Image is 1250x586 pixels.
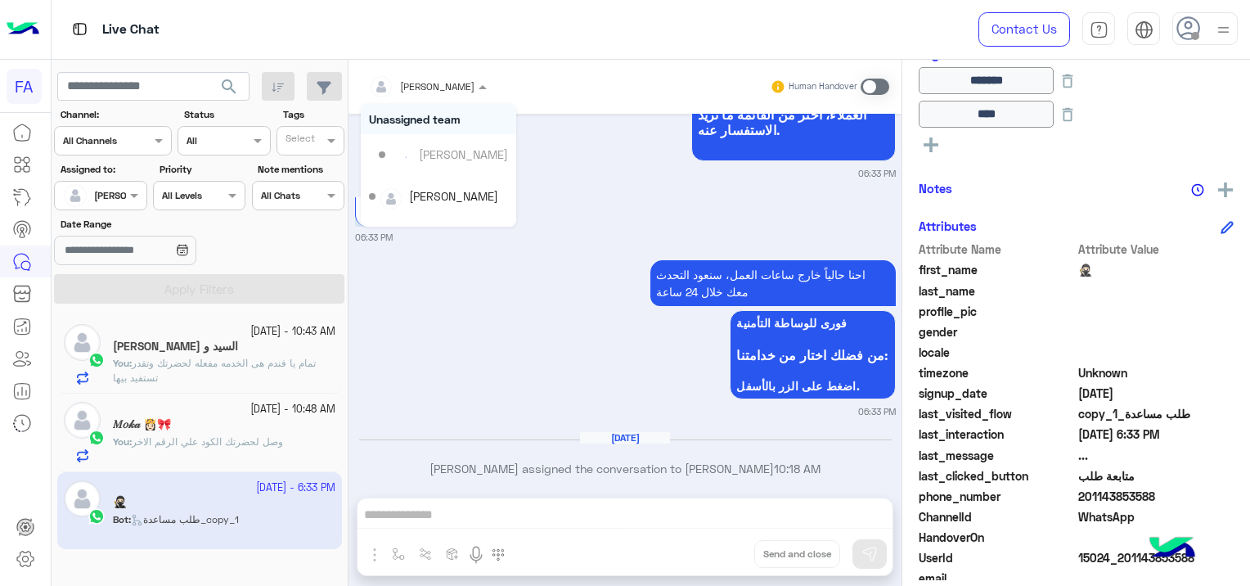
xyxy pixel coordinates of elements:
[61,162,145,177] label: Assigned to:
[919,344,1075,361] span: locale
[1078,364,1234,381] span: Unknown
[400,80,474,92] span: [PERSON_NAME]
[409,187,498,205] div: [PERSON_NAME]
[919,467,1075,485] span: last_clicked_button
[698,91,889,137] span: قبل تحويلك إلى ممثل خدمة العملاء، اختر من القائمة ما تريد الاستفسار عنه.
[1218,183,1233,197] img: add
[1078,385,1234,402] span: 2025-08-23T15:53:15.641Z
[113,357,132,369] b: :
[355,460,896,477] p: [PERSON_NAME] assigned the conversation to [PERSON_NAME]
[209,72,250,107] button: search
[580,432,670,444] h6: [DATE]
[113,357,316,384] span: تمام يا فندم هى الخدمه مفعله لحضرتك وتقدر تستفيد بيها
[394,151,407,164] div: loading...
[283,107,343,122] label: Tags
[283,131,315,150] div: Select
[113,435,132,448] b: :
[184,107,268,122] label: Status
[650,260,896,306] p: 22/9/2025, 6:33 PM
[419,146,508,163] div: [PERSON_NAME]
[258,162,342,177] label: Note mentions
[1078,467,1234,485] span: متابعة طلب
[774,462,821,476] span: 10:18 AM
[736,317,888,330] span: فورى للوساطة التأمنية
[250,402,335,417] small: [DATE] - 10:48 AM
[1078,241,1234,258] span: Attribute Value
[1078,261,1234,278] span: 🥷🏻
[919,282,1075,300] span: last_name
[789,80,857,93] small: Human Handover
[219,77,239,97] span: search
[919,405,1075,422] span: last_visited_flow
[1082,12,1115,47] a: tab
[919,549,1075,566] span: UserId
[54,274,344,304] button: Apply Filters
[919,303,1075,320] span: profile_pic
[919,488,1075,505] span: phone_number
[1078,529,1234,546] span: null
[250,324,335,340] small: [DATE] - 10:43 AM
[64,324,101,361] img: defaultAdmin.png
[978,12,1070,47] a: Contact Us
[736,347,888,363] span: من فضلك اختار من خدامتنا:
[361,218,516,248] div: CX
[160,162,244,177] label: Priority
[919,261,1075,278] span: first_name
[70,19,90,39] img: tab
[113,357,129,369] span: You
[919,426,1075,443] span: last_interaction
[919,323,1075,340] span: gender
[1078,426,1234,443] span: 2025-09-22T15:33:30.783Z
[132,435,283,448] span: وصل لحضرتك الكود علي الرقم الاخر
[355,231,393,244] small: 06:33 PM
[361,104,516,227] ng-dropdown-panel: Options list
[919,364,1075,381] span: timezone
[64,184,87,207] img: defaultAdmin.png
[1078,323,1234,340] span: null
[1213,20,1234,40] img: profile
[1078,405,1234,422] span: طلب مساعدة_copy_1
[1078,344,1234,361] span: null
[361,104,516,134] div: Unassigned team
[1144,521,1201,578] img: hulul-logo.png
[64,402,101,439] img: defaultAdmin.png
[102,19,160,41] p: Live Chat
[919,529,1075,546] span: HandoverOn
[1078,508,1234,525] span: 2
[1078,488,1234,505] span: 201143853588
[919,508,1075,525] span: ChannelId
[754,540,840,568] button: Send and close
[113,417,171,431] h5: 𝑀𝑜𝓀𝒶 👸🏻🎀
[61,107,170,122] label: Channel:
[1078,549,1234,566] span: 15024_201143853588
[858,405,896,418] small: 06:33 PM
[88,430,105,446] img: WhatsApp
[113,435,129,448] span: You
[7,69,42,104] div: FA
[113,340,238,354] h5: السيد و ابراهيم
[736,380,888,393] span: اضغط على الزر بالأسفل.
[919,447,1075,464] span: last_message
[7,12,39,47] img: Logo
[1135,20,1153,39] img: tab
[1078,447,1234,464] span: ...
[1191,183,1204,196] img: notes
[858,167,896,180] small: 06:33 PM
[61,217,244,232] label: Date Range
[919,219,977,233] h6: Attributes
[88,352,105,368] img: WhatsApp
[919,385,1075,402] span: signup_date
[919,181,952,196] h6: Notes
[1090,20,1108,39] img: tab
[919,241,1075,258] span: Attribute Name
[380,188,402,210] img: defaultAdmin.png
